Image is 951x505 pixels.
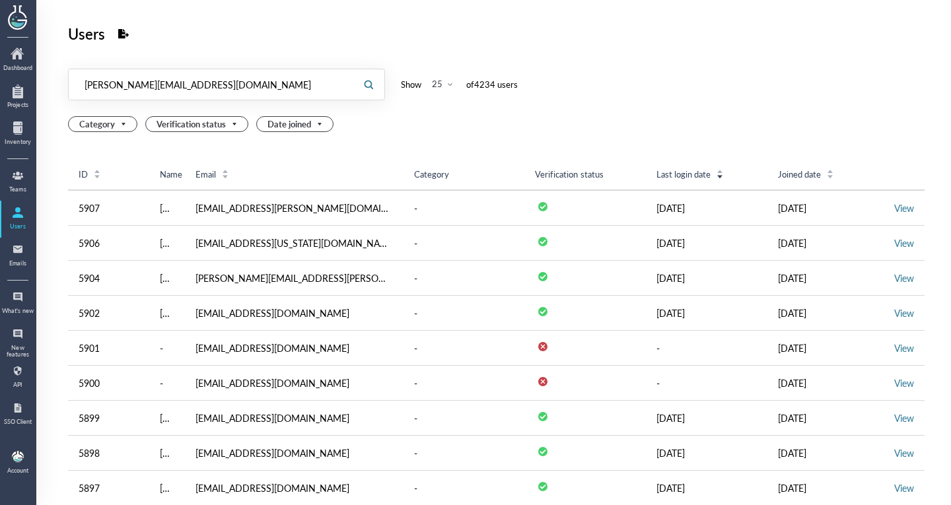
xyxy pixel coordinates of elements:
[716,168,724,180] div: Sort
[93,168,101,180] div: Sort
[414,270,417,286] div: -
[2,1,34,32] img: genemod logo
[94,168,101,172] i: icon: caret-up
[414,375,417,391] div: -
[778,305,878,321] div: [DATE]
[414,168,449,180] span: Category
[1,360,34,395] a: API
[656,445,757,461] div: [DATE]
[267,117,325,131] span: Date joined
[894,271,914,285] a: View
[894,236,914,250] a: View
[1,419,34,425] div: SSO Client
[646,331,767,366] td: -
[149,331,185,366] td: -
[778,480,878,496] div: [DATE]
[656,200,757,216] div: [DATE]
[656,410,757,426] div: [DATE]
[656,480,757,496] div: [DATE]
[414,200,417,216] div: -
[68,21,105,46] div: Users
[826,168,834,180] div: Sort
[778,410,878,426] div: [DATE]
[79,117,129,131] span: Category
[149,296,185,331] td: Sam Harper
[1,260,34,267] div: Emails
[894,201,914,215] a: View
[185,226,404,261] td: [EMAIL_ADDRESS][US_STATE][DOMAIN_NAME]
[1,223,34,230] div: Users
[1,186,34,193] div: Teams
[656,168,711,180] span: Last login date
[827,168,834,172] i: icon: caret-up
[778,445,878,461] div: [DATE]
[149,226,185,261] td: Kristine Ensign
[221,168,229,180] div: Sort
[1,308,34,314] div: What's new
[778,200,878,216] div: [DATE]
[656,305,757,321] div: [DATE]
[68,226,149,261] td: 5906
[1,165,34,199] a: Teams
[778,375,878,391] div: [DATE]
[1,345,34,358] div: New features
[160,168,182,180] span: Name
[68,190,149,226] td: 5907
[894,446,914,459] a: View
[778,168,821,180] span: Joined date
[149,190,185,226] td: Navya Kharidi
[68,261,149,296] td: 5904
[414,480,417,496] div: -
[68,436,149,471] td: 5898
[185,331,404,366] td: [EMAIL_ADDRESS][DOMAIN_NAME]
[1,239,34,273] a: Emails
[221,168,229,172] i: icon: caret-up
[149,366,185,401] td: -
[778,235,878,251] div: [DATE]
[185,401,404,436] td: [EMAIL_ADDRESS][DOMAIN_NAME]
[827,173,834,177] i: icon: caret-down
[185,261,404,296] td: [PERSON_NAME][EMAIL_ADDRESS][PERSON_NAME][DOMAIN_NAME]
[401,77,518,92] div: Show of 4234 user s
[778,340,878,356] div: [DATE]
[12,451,24,463] img: b9474ba4-a536-45cc-a50d-c6e2543a7ac2.jpeg
[656,235,757,251] div: [DATE]
[185,366,404,401] td: [EMAIL_ADDRESS][DOMAIN_NAME]
[778,270,878,286] div: [DATE]
[68,296,149,331] td: 5902
[414,235,417,251] div: -
[1,382,34,388] div: API
[656,270,757,286] div: [DATE]
[535,168,603,180] span: Verification status
[414,305,417,321] div: -
[414,445,417,461] div: -
[221,173,229,177] i: icon: caret-down
[432,78,442,90] div: 25
[1,65,34,71] div: Dashboard
[414,410,417,426] div: -
[894,481,914,494] a: View
[1,81,34,115] a: Projects
[149,436,185,471] td: Kiara Wiggins
[149,261,185,296] td: Lucas Lefevre
[646,366,767,401] td: -
[717,168,724,172] i: icon: caret-up
[68,401,149,436] td: 5899
[1,44,34,78] a: Dashboard
[157,117,240,131] span: Verification status
[1,323,34,358] a: New features
[894,376,914,389] a: View
[414,340,417,356] div: -
[894,306,914,320] a: View
[1,286,34,321] a: What's new
[7,467,28,474] div: Account
[185,296,404,331] td: [EMAIL_ADDRESS][DOMAIN_NAME]
[894,341,914,354] a: View
[94,173,101,177] i: icon: caret-down
[149,401,185,436] td: Gabriela De Robles
[185,190,404,226] td: [EMAIL_ADDRESS][PERSON_NAME][DOMAIN_NAME]
[185,436,404,471] td: [EMAIL_ADDRESS][DOMAIN_NAME]
[68,331,149,366] td: 5901
[1,202,34,236] a: Users
[894,411,914,424] a: View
